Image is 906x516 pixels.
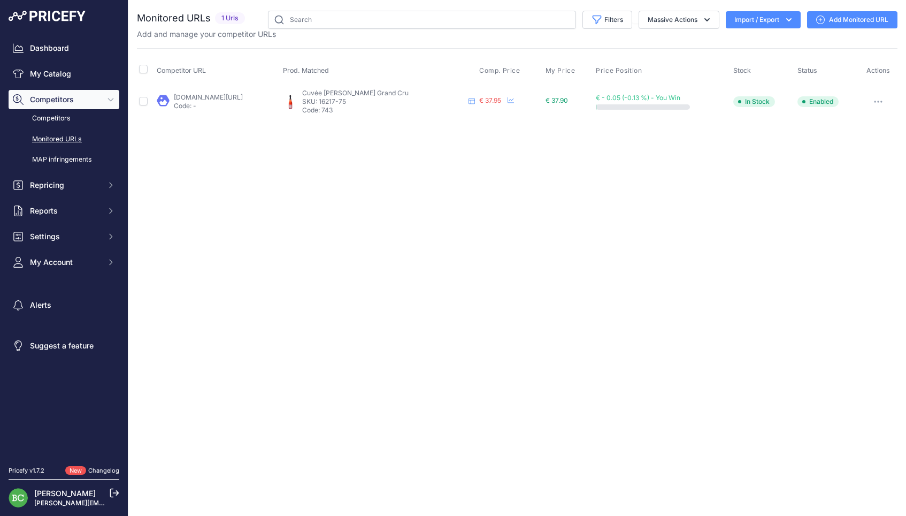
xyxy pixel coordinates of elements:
[30,231,100,242] span: Settings
[9,253,119,272] button: My Account
[9,64,119,84] a: My Catalog
[302,89,409,97] span: Cuvée [PERSON_NAME] Grand Cru
[479,66,523,75] button: Comp. Price
[174,102,243,110] p: Code: -
[639,11,719,29] button: Massive Actions
[30,257,100,268] span: My Account
[65,466,86,475] span: New
[9,466,44,475] div: Pricefy v1.7.2
[582,11,632,29] button: Filters
[30,94,100,105] span: Competitors
[546,66,575,75] span: My Price
[546,96,568,104] span: € 37.90
[30,206,100,216] span: Reports
[137,11,211,26] h2: Monitored URLs
[157,66,206,74] span: Competitor URL
[9,130,119,149] a: Monitored URLs
[34,489,96,498] a: [PERSON_NAME]
[733,66,751,74] span: Stock
[479,66,520,75] span: Comp. Price
[807,11,897,28] a: Add Monitored URL
[302,97,464,106] p: SKU: 16217-75
[9,150,119,169] a: MAP infringements
[9,11,86,21] img: Pricefy Logo
[174,93,243,101] a: [DOMAIN_NAME][URL]
[9,176,119,195] button: Repricing
[797,96,839,107] span: Enabled
[9,39,119,453] nav: Sidebar
[596,66,644,75] button: Price Position
[9,39,119,58] a: Dashboard
[9,201,119,221] button: Reports
[866,66,890,74] span: Actions
[733,96,775,107] span: In Stock
[88,467,119,474] a: Changelog
[215,12,245,25] span: 1 Urls
[34,499,252,507] a: [PERSON_NAME][EMAIL_ADDRESS][DOMAIN_NAME][PERSON_NAME]
[596,94,680,102] span: € - 0.05 (-0.13 %) - You Win
[797,66,817,74] span: Status
[726,11,801,28] button: Import / Export
[479,96,501,104] span: € 37.95
[546,66,578,75] button: My Price
[9,90,119,109] button: Competitors
[137,29,276,40] p: Add and manage your competitor URLs
[596,66,642,75] span: Price Position
[9,109,119,128] a: Competitors
[30,180,100,191] span: Repricing
[9,336,119,355] a: Suggest a feature
[9,227,119,246] button: Settings
[268,11,576,29] input: Search
[9,295,119,315] a: Alerts
[302,106,464,115] p: Code: 743
[283,66,329,74] span: Prod. Matched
